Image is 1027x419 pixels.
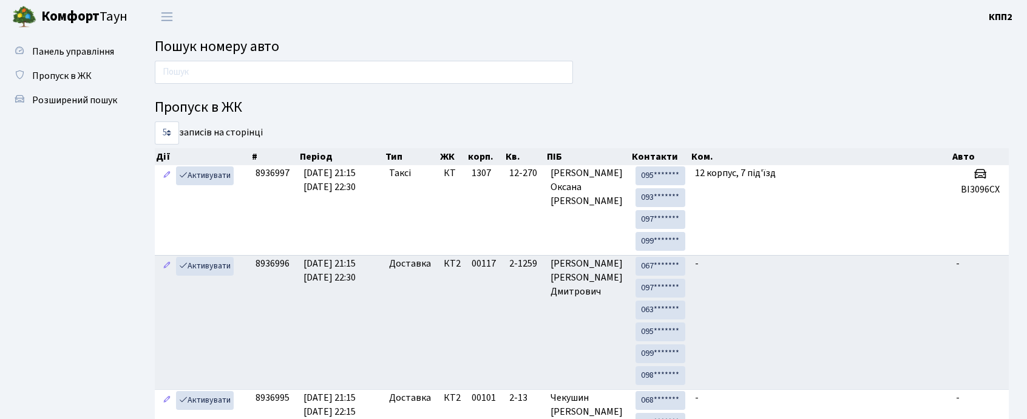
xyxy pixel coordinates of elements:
[504,148,545,165] th: Кв.
[695,391,699,404] span: -
[472,257,496,270] span: 00117
[509,166,540,180] span: 12-270
[12,5,36,29] img: logo.png
[176,166,234,185] a: Активувати
[155,148,251,165] th: Дії
[155,99,1009,117] h4: Пропуск в ЖК
[6,39,127,64] a: Панель управління
[695,166,776,180] span: 12 корпус, 7 під'їзд
[444,166,462,180] span: КТ
[152,7,182,27] button: Переключити навігацію
[41,7,100,26] b: Комфорт
[176,391,234,410] a: Активувати
[509,257,540,271] span: 2-1259
[256,166,290,180] span: 8936997
[176,257,234,276] a: Активувати
[472,166,491,180] span: 1307
[509,391,540,405] span: 2-13
[439,148,467,165] th: ЖК
[690,148,951,165] th: Ком.
[32,45,114,58] span: Панель управління
[6,64,127,88] a: Пропуск в ЖК
[32,94,117,107] span: Розширений пошук
[389,257,431,271] span: Доставка
[695,257,699,270] span: -
[6,88,127,112] a: Розширений пошук
[956,184,1004,196] h5: BI3096CX
[160,391,174,410] a: Редагувати
[631,148,690,165] th: Контакти
[472,391,496,404] span: 00101
[956,257,960,270] span: -
[389,166,411,180] span: Таксі
[160,257,174,276] a: Редагувати
[303,166,356,194] span: [DATE] 21:15 [DATE] 22:30
[41,7,127,27] span: Таун
[444,257,462,271] span: КТ2
[155,121,263,145] label: записів на сторінці
[160,166,174,185] a: Редагувати
[299,148,384,165] th: Період
[951,148,1009,165] th: Авто
[155,61,573,84] input: Пошук
[546,148,631,165] th: ПІБ
[551,257,626,299] span: [PERSON_NAME] [PERSON_NAME] Дмитрович
[303,257,356,284] span: [DATE] 21:15 [DATE] 22:30
[251,148,299,165] th: #
[32,69,92,83] span: Пропуск в ЖК
[256,257,290,270] span: 8936996
[467,148,504,165] th: корп.
[155,121,179,145] select: записів на сторінці
[956,391,960,404] span: -
[989,10,1012,24] a: КПП2
[155,36,279,57] span: Пошук номеру авто
[551,166,626,208] span: [PERSON_NAME] Оксана [PERSON_NAME]
[444,391,462,405] span: КТ2
[389,391,431,405] span: Доставка
[303,391,356,418] span: [DATE] 21:15 [DATE] 22:15
[256,391,290,404] span: 8936995
[384,148,439,165] th: Тип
